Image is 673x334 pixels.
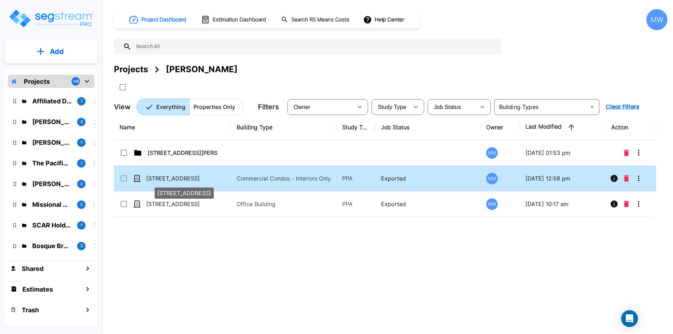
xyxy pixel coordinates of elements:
button: Delete [621,197,632,211]
p: Exported [381,174,475,183]
th: Name [114,115,231,140]
button: Help Center [362,13,407,26]
p: 146 [73,79,79,84]
div: MW [646,9,667,30]
button: More-Options [632,197,646,211]
p: [DATE] 12:58 pm [525,174,600,183]
p: 3 [80,243,83,249]
h1: Shared [22,264,43,273]
button: Properties Only [189,98,244,115]
div: Select [289,97,353,117]
div: Select [373,97,409,117]
p: View [114,102,131,112]
div: MW [486,147,498,159]
p: [STREET_ADDRESS] [146,174,216,183]
th: Last Modified [520,115,606,140]
th: Action [606,115,657,140]
h1: Estimation Dashboard [213,16,266,24]
button: Info [607,171,621,185]
p: 2 [80,202,83,207]
p: 1 [81,139,82,145]
p: [STREET_ADDRESS][PERSON_NAME] [148,149,218,157]
h1: Project Dashboard [141,16,186,24]
p: Ted Officer [32,138,72,147]
p: Exported [381,200,475,208]
button: Info [607,197,621,211]
span: Owner [294,104,311,110]
h1: Estimates [22,285,53,294]
p: [STREET_ADDRESS] [146,200,216,208]
p: Add [50,46,64,57]
button: Search RS Means Costs [278,13,353,27]
button: More-Options [632,146,646,160]
p: Commercial Condos - Interiors Only [237,174,331,183]
input: Search All [131,39,498,55]
p: Office Building [237,200,331,208]
div: MW [486,198,498,210]
p: 3 [80,119,83,125]
p: Everything [156,103,185,111]
p: Affiliated Development [32,96,72,106]
div: Select [429,97,475,117]
button: Open [587,102,597,112]
p: PPA [342,200,370,208]
p: Bosque Brewery [32,241,72,251]
p: 1 [81,160,82,166]
p: [DATE] 01:53 pm [525,149,600,157]
div: Platform [136,98,244,115]
div: [PERSON_NAME] [166,63,238,76]
span: Job Status [434,104,461,110]
p: Missional Group [32,200,72,209]
div: MW [486,173,498,184]
button: Add [5,41,97,62]
th: Owner [481,115,519,140]
p: 2 [80,181,83,187]
button: Estimation Dashboard [198,12,270,27]
p: 1 [81,222,82,228]
p: [STREET_ADDRESS] [157,189,211,197]
p: Properties Only [193,103,235,111]
button: Clear Filters [603,100,642,114]
th: Study Type [336,115,375,140]
button: Project Dashboard [126,12,190,27]
p: Jon Edenfield [32,117,72,127]
input: Building Types [496,102,586,112]
p: 1 [81,98,82,104]
button: Everything [136,98,190,115]
p: Kyle O'Keefe [32,179,72,189]
p: Projects [24,77,50,86]
img: Logo [8,8,94,28]
div: Projects [114,63,148,76]
th: Building Type [231,115,336,140]
button: More-Options [632,171,646,185]
span: Study Type [378,104,406,110]
p: SCAR Holdings [32,220,72,230]
div: Open Intercom Messenger [621,310,638,327]
button: Delete [621,146,632,160]
button: Delete [621,171,632,185]
button: SelectAll [116,80,130,94]
h1: Search RS Means Costs [291,16,349,24]
p: PPA [342,174,370,183]
p: The Pacific Group [32,158,72,168]
p: [DATE] 10:17 am [525,200,600,208]
h1: Trash [22,305,39,315]
th: Job Status [375,115,481,140]
p: Filters [258,102,279,112]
